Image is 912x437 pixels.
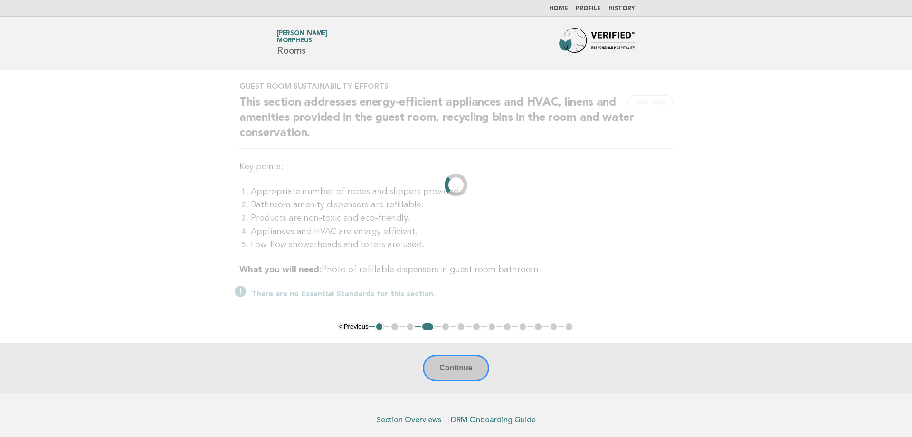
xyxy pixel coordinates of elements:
a: [PERSON_NAME]Morpheus [277,30,327,44]
h3: Guest Room Sustainability Efforts [239,82,673,91]
li: Low-flow showerheads and toilets are used. [251,238,673,252]
li: Bathroom amenity dispensers are refillable. [251,198,673,212]
a: Home [549,6,568,11]
strong: There are no Essential Standards for this section. [252,291,435,298]
li: Appropriate number of robes and slippers provided. [251,185,673,198]
a: Section Overviews [377,415,441,425]
strong: What you will need: [239,265,322,274]
a: Profile [576,6,601,11]
p: Key points: [239,160,673,174]
a: DRM Onboarding Guide [451,415,536,425]
img: Forbes Travel Guide [559,28,635,58]
a: History [608,6,635,11]
p: Photo of refillable dispensers in guest room bathroom [239,263,673,276]
h1: Rooms [277,31,327,56]
span: Morpheus [277,38,312,44]
li: Products are non-toxic and eco-friendly. [251,212,673,225]
h2: This section addresses energy-efficient appliances and HVAC, linens and amenities provided in the... [239,95,673,149]
li: Appliances and HVAC are energy efficient. [251,225,673,238]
